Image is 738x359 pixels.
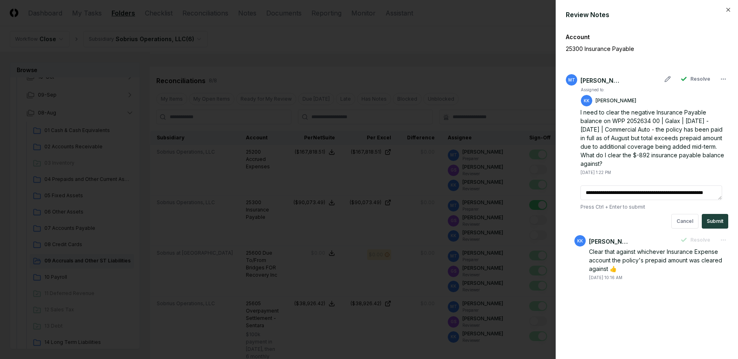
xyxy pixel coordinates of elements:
[566,10,728,20] div: Review Notes
[577,238,583,244] span: KK
[580,203,728,211] p: Press Ctrl + Enter to submit
[676,233,715,247] button: Resolve
[580,108,728,168] div: I need to clear the negative Insurance Payable balance on WPP 2052634 00 | Galax | [DATE] - [DATE...
[671,214,699,229] button: Cancel
[589,237,630,246] div: [PERSON_NAME]
[584,98,589,104] span: KK
[580,76,621,85] div: [PERSON_NAME]
[676,72,715,86] button: Resolve
[596,97,636,104] p: [PERSON_NAME]
[690,75,710,83] span: Resolve
[568,77,575,83] span: MT
[589,275,622,281] div: [DATE] 10:16 AM
[580,86,637,93] td: Assigned to:
[566,33,728,41] div: Account
[566,44,700,53] p: 25300 Insurance Payable
[589,247,728,273] div: Clear that against whichever Insurance Expense account the policy's prepaid amount was cleared ag...
[580,170,611,176] div: [DATE] 1:22 PM
[690,236,710,244] span: Resolve
[702,214,728,229] button: Submit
